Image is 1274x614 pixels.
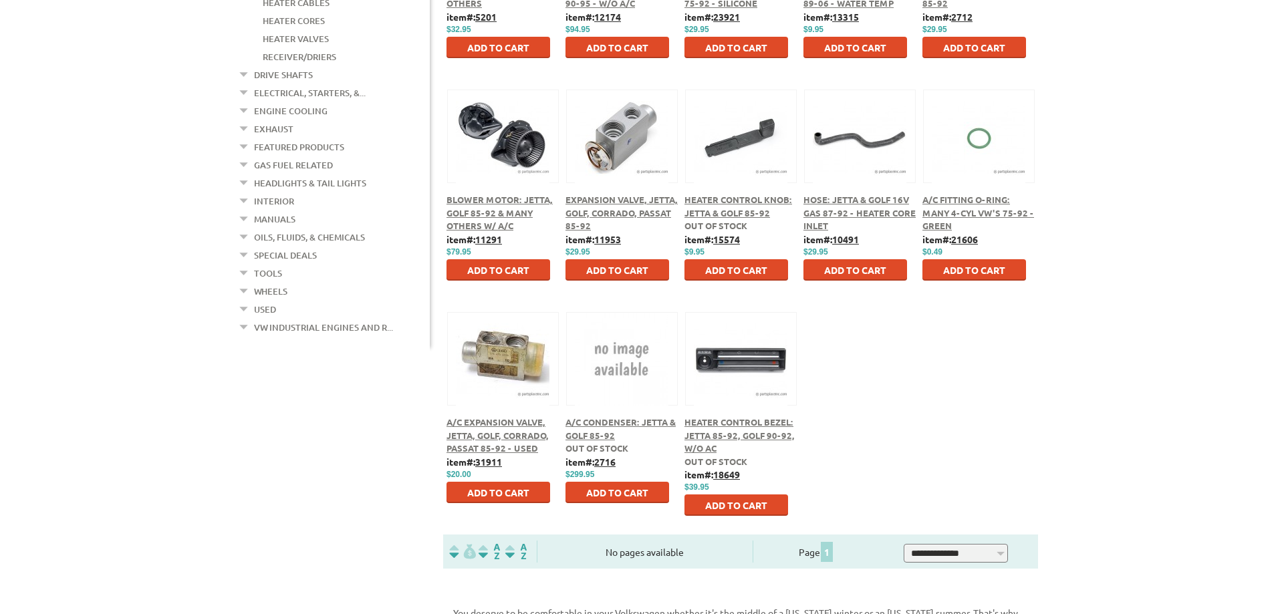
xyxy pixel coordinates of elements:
span: $299.95 [565,470,594,479]
a: Electrical, Starters, &... [254,84,366,102]
a: Receiver/Driers [263,48,336,65]
button: Add to Cart [565,259,669,281]
b: item#: [803,11,859,23]
b: item#: [565,233,621,245]
a: VW Industrial Engines and R... [254,319,393,336]
button: Add to Cart [565,37,669,58]
a: Engine Cooling [254,102,328,120]
a: Headlights & Tail Lights [254,174,366,192]
a: Featured Products [254,138,344,156]
button: Add to Cart [803,37,907,58]
span: Add to Cart [705,41,767,53]
span: $20.00 [447,470,471,479]
a: Used [254,301,276,318]
b: item#: [803,233,859,245]
u: 11291 [475,233,502,245]
a: Oils, Fluids, & Chemicals [254,228,365,246]
div: Page [753,541,880,563]
u: 11953 [594,233,621,245]
span: $29.95 [684,25,709,34]
span: $79.95 [447,247,471,257]
img: Sort by Sales Rank [503,544,529,559]
button: Add to Cart [447,37,550,58]
span: Add to Cart [586,264,648,276]
b: item#: [447,233,502,245]
a: Drive Shafts [254,66,313,84]
span: 1 [821,542,833,562]
span: Add to Cart [467,486,529,498]
span: $94.95 [565,25,590,34]
span: Add to Cart [943,41,1005,53]
a: Manuals [254,210,295,228]
span: Out of stock [684,220,747,231]
a: Wheels [254,283,287,300]
span: $39.95 [684,482,709,492]
a: Heater Cores [263,12,325,29]
span: $32.95 [447,25,471,34]
div: No pages available [537,545,753,559]
a: Tools [254,265,282,282]
button: Add to Cart [447,259,550,281]
button: Add to Cart [803,259,907,281]
span: Add to Cart [824,41,886,53]
u: 2712 [951,11,973,23]
span: $9.95 [684,247,705,257]
u: 31911 [475,456,502,468]
span: $0.49 [922,247,942,257]
button: Add to Cart [447,482,550,503]
button: Add to Cart [684,37,788,58]
img: filterpricelow.svg [449,544,476,559]
button: Add to Cart [922,37,1026,58]
a: Hose: Jetta & Golf 16V Gas 87-92 - Heater Core Inlet [803,194,916,231]
u: 23921 [713,11,740,23]
span: Add to Cart [467,41,529,53]
button: Add to Cart [565,482,669,503]
u: 5201 [475,11,497,23]
span: $29.95 [922,25,947,34]
span: Add to Cart [705,499,767,511]
a: Gas Fuel Related [254,156,333,174]
u: 21606 [951,233,978,245]
u: 2716 [594,456,616,468]
span: Add to Cart [467,264,529,276]
span: Add to Cart [586,486,648,498]
span: $29.95 [803,247,828,257]
span: Add to Cart [943,264,1005,276]
u: 15574 [713,233,740,245]
a: Exhaust [254,120,293,138]
span: Add to Cart [586,41,648,53]
b: item#: [565,456,616,468]
u: 13315 [832,11,859,23]
span: Add to Cart [824,264,886,276]
button: Add to Cart [684,494,788,516]
u: 18649 [713,468,740,480]
span: Out of stock [684,456,747,467]
span: $29.95 [565,247,590,257]
b: item#: [565,11,621,23]
a: A/C Condenser: Jetta & Golf 85-92 [565,416,676,441]
span: Out of stock [565,442,628,454]
b: item#: [447,456,502,468]
u: 12174 [594,11,621,23]
button: Add to Cart [684,259,788,281]
span: A/C Fitting O-Ring: Many 4-Cyl VW's 75-92 - Green [922,194,1034,231]
a: Heater Valves [263,30,329,47]
a: Heater Control Knob: Jetta & Golf 85-92 [684,194,792,218]
button: Add to Cart [922,259,1026,281]
a: Expansion Valve, Jetta, Golf, Corrado, Passat 85-92 [565,194,678,231]
b: item#: [684,233,740,245]
span: Blower Motor: Jetta, Golf 85-92 & Many Others w/ A/C [447,194,553,231]
b: item#: [922,11,973,23]
a: Heater Control Bezel: Jetta 85-92, Golf 90-92, W/O AC [684,416,795,454]
b: item#: [922,233,978,245]
a: Interior [254,192,294,210]
u: 10491 [832,233,859,245]
a: A/C Expansion Valve, Jetta, Golf, Corrado, Passat 85-92 - Used [447,416,549,454]
img: Sort by Headline [476,544,503,559]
